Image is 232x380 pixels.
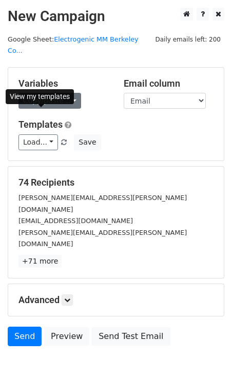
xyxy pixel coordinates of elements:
[18,294,214,306] h5: Advanced
[18,255,62,268] a: +71 more
[151,35,224,43] a: Daily emails left: 200
[18,229,187,248] small: [PERSON_NAME][EMAIL_ADDRESS][PERSON_NAME][DOMAIN_NAME]
[18,194,187,213] small: [PERSON_NAME][EMAIL_ADDRESS][PERSON_NAME][DOMAIN_NAME]
[181,331,232,380] iframe: Chat Widget
[8,327,42,346] a: Send
[44,327,89,346] a: Preview
[151,34,224,45] span: Daily emails left: 200
[18,217,133,225] small: [EMAIL_ADDRESS][DOMAIN_NAME]
[92,327,170,346] a: Send Test Email
[6,89,74,104] div: View my templates
[18,134,58,150] a: Load...
[74,134,101,150] button: Save
[8,35,139,55] a: Electrogenic MM Berkeley Co...
[124,78,214,89] h5: Email column
[8,35,139,55] small: Google Sheet:
[18,119,63,130] a: Templates
[18,78,108,89] h5: Variables
[18,177,214,188] h5: 74 Recipients
[8,8,224,25] h2: New Campaign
